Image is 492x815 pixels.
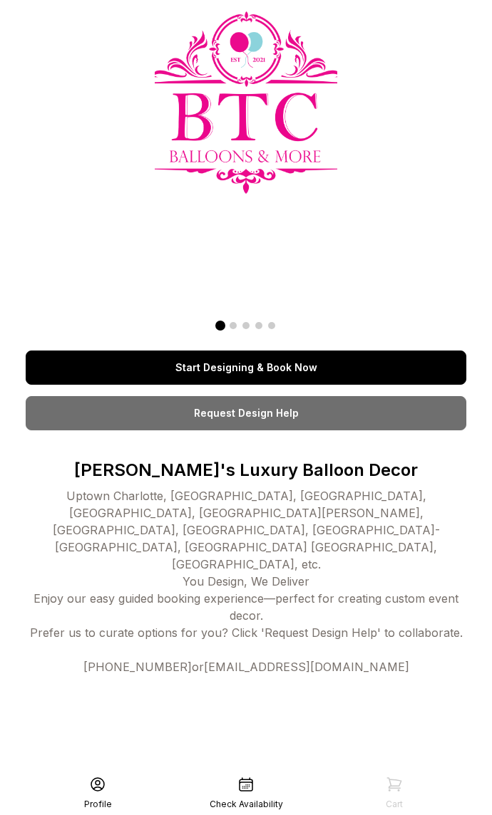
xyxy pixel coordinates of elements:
div: Uptown Charlotte, [GEOGRAPHIC_DATA], [GEOGRAPHIC_DATA], [GEOGRAPHIC_DATA], [GEOGRAPHIC_DATA][PERS... [26,487,466,675]
div: Check Availability [210,799,283,810]
p: [PERSON_NAME]'s Luxury Balloon Decor [26,459,466,482]
a: Start Designing & Book Now [26,351,466,385]
a: [EMAIL_ADDRESS][DOMAIN_NAME] [204,660,409,674]
a: [PHONE_NUMBER] [83,660,192,674]
div: Cart [386,799,403,810]
a: Request Design Help [26,396,466,430]
div: Profile [84,799,112,810]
